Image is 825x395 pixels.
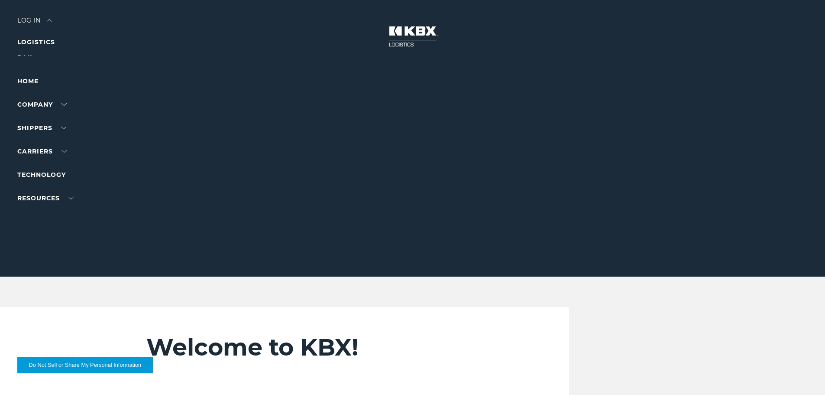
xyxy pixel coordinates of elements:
a: RESOURCES [17,194,74,202]
a: SHIPPERS [17,124,66,132]
h2: Welcome to KBX! [146,333,518,362]
img: kbx logo [380,17,445,55]
button: Do Not Sell or Share My Personal Information [17,357,153,373]
a: Home [17,77,39,85]
a: Carriers [17,147,67,155]
div: Log in [17,17,52,30]
iframe: Chat Widget [782,353,825,395]
a: RAIL [17,54,34,62]
a: Company [17,101,67,108]
a: LOGISTICS [17,38,55,46]
a: Technology [17,171,66,179]
img: arrow [47,19,52,22]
